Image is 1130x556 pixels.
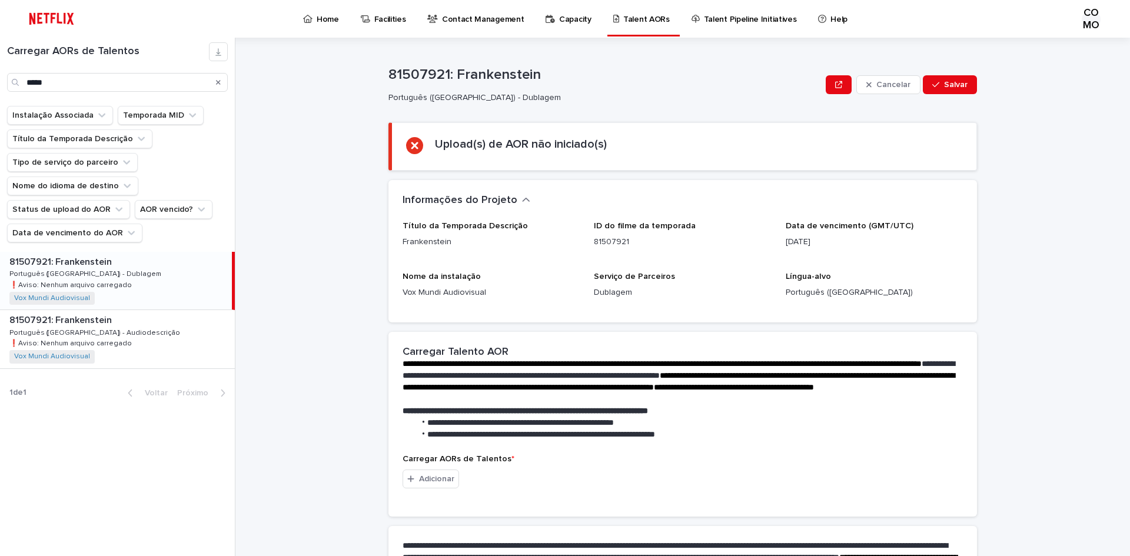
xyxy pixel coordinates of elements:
button: Título da Temporada Descrição [7,129,152,148]
button: Informações do Projeto [403,194,530,207]
a: Vox Mundi Audiovisual [14,352,90,361]
font: Vox Mundi Audiovisual [14,353,90,360]
font: Nome da instalação [403,272,481,281]
font: Dublagem [594,288,632,297]
font: 81507921: Frankenstein [9,257,112,267]
font: Língua-alvo [786,272,831,281]
font: ID do filme da temporada [594,222,696,230]
input: Procurar [7,73,228,92]
button: Voltar [118,388,172,398]
font: Data de vencimento (GMT/UTC) [786,222,913,230]
font: 81507921 [594,238,629,246]
font: Vox Mundi Audiovisual [14,295,90,302]
button: Salvar [923,75,977,94]
font: COMO [1083,8,1099,31]
font: Título da Temporada Descrição [403,222,528,230]
font: 1 [23,388,26,397]
font: Carregar AORs de Talentos [7,46,139,56]
font: Upload(s) de AOR não iniciado(s) [435,138,607,150]
button: Cancelar [856,75,920,94]
font: Carregar AORs de Talentos [403,455,511,463]
button: Adicionar [403,470,459,488]
font: Português ([GEOGRAPHIC_DATA]) - Dublagem [388,94,561,102]
font: 81507921: Frankenstein [388,68,541,82]
font: Vox Mundi Audiovisual [403,288,486,297]
button: Instalação Associada [7,106,113,125]
font: Informações do Projeto [403,195,517,205]
font: Adicionar [419,475,454,483]
font: Próximo [177,389,208,397]
font: Cancelar [876,81,910,89]
font: Serviço de Parceiros [594,272,675,281]
font: Português ([GEOGRAPHIC_DATA]) [786,288,913,297]
font: de [13,388,23,397]
a: Vox Mundi Audiovisual [14,294,90,302]
font: [DATE] [786,238,810,246]
font: Carregar Talento AOR [403,347,508,357]
button: Status de upload do AOR [7,200,130,219]
button: Temporada MID [118,106,204,125]
button: Data de vencimento do AOR [7,224,142,242]
button: Próximo [172,388,235,398]
font: Português ([GEOGRAPHIC_DATA]) - Audiodescrição [9,329,180,337]
button: AOR vencido? [135,200,212,219]
font: 81507921: Frankenstein [9,315,112,325]
font: Voltar [145,389,168,397]
button: Tipo de serviço do parceiro [7,153,138,172]
font: Frankenstein [403,238,451,246]
font: Salvar [944,81,968,89]
button: Nome do idioma de destino [7,177,138,195]
font: ❗️Aviso: Nenhum arquivo carregado [9,340,132,347]
font: ❗️Aviso: Nenhum arquivo carregado [9,282,132,289]
font: 1 [9,388,13,397]
font: Português ([GEOGRAPHIC_DATA]) - Dublagem [9,271,161,278]
img: ifQbXi3ZQGMSEF7WDB7W [24,7,79,31]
